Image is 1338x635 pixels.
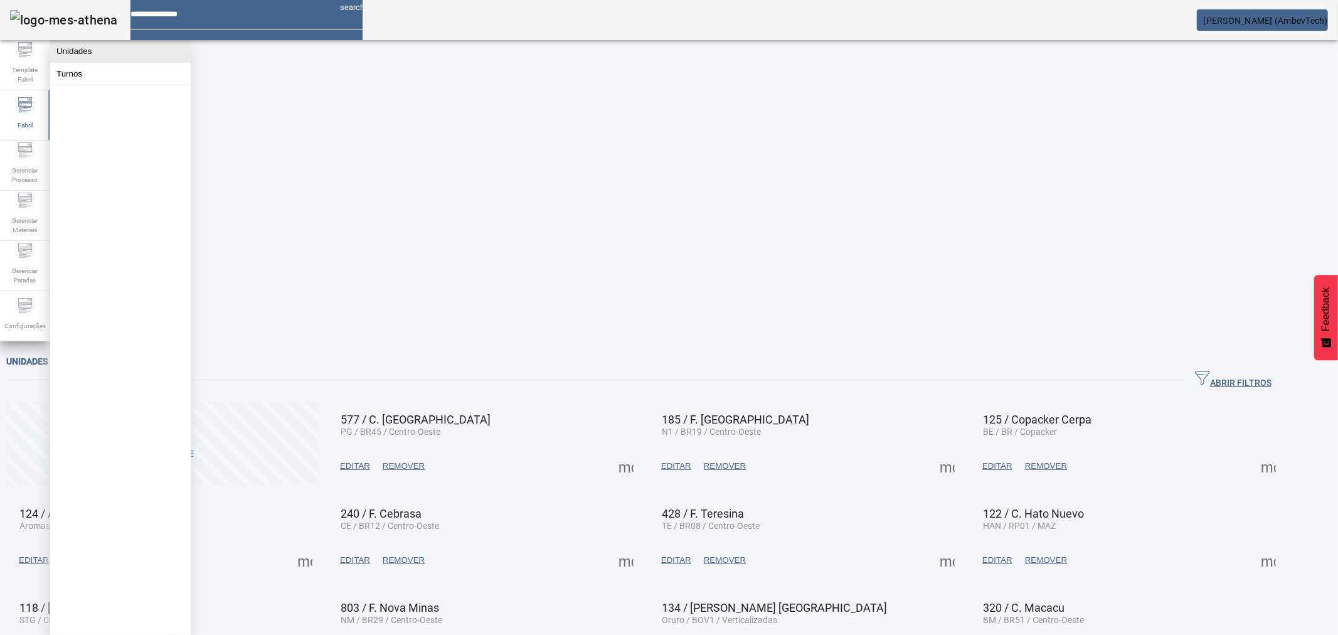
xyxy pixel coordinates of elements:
span: PG / BR45 / Centro-Oeste [341,427,440,437]
button: EDITAR [13,549,55,572]
span: TE / BR08 / Centro-Oeste [662,521,760,531]
span: REMOVER [383,460,425,472]
button: EDITAR [334,549,376,572]
button: REMOVER [698,549,752,572]
span: 134 / [PERSON_NAME] [GEOGRAPHIC_DATA] [662,601,887,614]
span: Gerenciar Paradas [6,262,44,289]
button: ABRIR FILTROS [1185,369,1282,392]
span: CE / BR12 / Centro-Oeste [341,521,439,531]
span: EDITAR [982,554,1012,567]
button: EDITAR [976,549,1019,572]
span: BM / BR51 / Centro-Oeste [983,615,1084,625]
span: Template Fabril [6,61,44,88]
span: Gerenciar Materiais [6,212,44,238]
span: EDITAR [661,554,691,567]
span: Fabril [14,117,36,134]
button: EDITAR [655,455,698,478]
span: REMOVER [1025,554,1067,567]
span: REMOVER [704,554,746,567]
span: 577 / C. [GEOGRAPHIC_DATA] [341,413,491,426]
span: REMOVER [383,554,425,567]
span: BE / BR / Copacker [983,427,1057,437]
button: EDITAR [976,455,1019,478]
button: Turnos [50,63,191,85]
button: Mais [1257,455,1280,478]
span: EDITAR [661,460,691,472]
span: N1 / BR19 / Centro-Oeste [662,427,761,437]
span: 185 / F. [GEOGRAPHIC_DATA] [662,413,809,426]
span: EDITAR [340,554,370,567]
span: EDITAR [19,554,49,567]
span: 320 / C. Macacu [983,601,1065,614]
button: Mais [936,549,958,572]
span: STG / CL01 / ABC [19,615,88,625]
span: 803 / F. Nova Minas [341,601,439,614]
button: Unidades [50,40,191,62]
span: EDITAR [982,460,1012,472]
button: Mais [294,549,316,572]
button: Mais [1257,549,1280,572]
span: 122 / C. Hato Nuevo [983,507,1084,520]
span: Oruro / BOV1 / Verticalizadas [662,615,777,625]
span: Aromas / BRV1 / Verticalizadas [19,521,142,531]
span: ABRIR FILTROS [1195,371,1272,390]
button: REMOVER [698,455,752,478]
button: REMOVER [1019,549,1073,572]
span: 124 / Aromas Verticalizadas [19,507,160,520]
button: EDITAR [334,455,376,478]
span: Configurações [1,317,50,334]
button: REMOVER [376,549,431,572]
span: REMOVER [704,460,746,472]
button: REMOVER [376,455,431,478]
span: Feedback [1320,287,1332,331]
span: Gerenciar Processo [6,162,44,188]
span: EDITAR [340,460,370,472]
span: 428 / F. Teresina [662,507,744,520]
span: Unidades [6,356,48,366]
span: 240 / F. Cebrasa [341,507,422,520]
button: EDITAR [655,549,698,572]
button: REMOVER [1019,455,1073,478]
button: Feedback - Mostrar pesquisa [1314,275,1338,360]
span: REMOVER [1025,460,1067,472]
button: Mais [615,455,637,478]
span: NM / BR29 / Centro-Oeste [341,615,442,625]
span: [PERSON_NAME] (AmbevTech) [1204,16,1328,26]
span: 118 / [PERSON_NAME] [19,601,134,614]
span: 125 / Copacker Cerpa [983,413,1091,426]
img: logo-mes-athena [10,10,118,30]
button: Mais [615,549,637,572]
button: Criar unidade [6,401,318,486]
span: HAN / RP01 / MAZ [983,521,1056,531]
button: Mais [936,455,958,478]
